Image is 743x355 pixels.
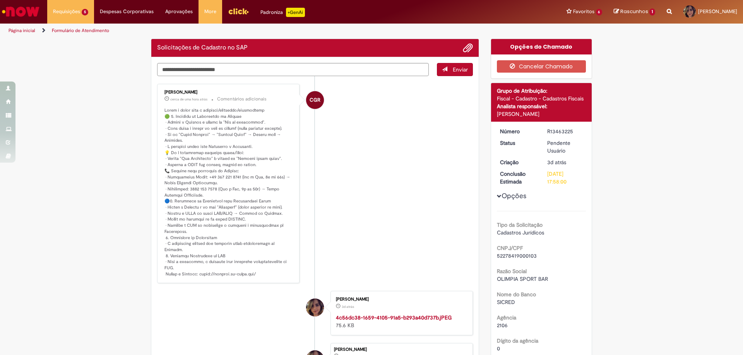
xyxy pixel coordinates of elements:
[497,102,586,110] div: Analista responsável:
[649,8,655,15] span: 1
[170,97,207,102] time: 01/09/2025 08:48:32
[547,158,583,166] div: 29/08/2025 15:57:57
[494,170,542,185] dt: Conclusão Estimada
[491,39,592,54] div: Opções do Chamado
[463,43,473,53] button: Adicionar anexos
[497,291,536,298] b: Nome do Banco
[157,44,248,51] h2: Solicitações de Cadastro no SAP Histórico de tíquete
[497,229,544,236] span: Cadastros Jurídicos
[497,322,508,329] span: 2106
[497,314,516,321] b: Agência
[547,170,583,185] div: [DATE] 17:58:00
[453,66,468,73] span: Enviar
[170,97,207,102] span: cerca de uma hora atrás
[497,299,515,306] span: SICRED
[497,245,523,251] b: CNPJ/CPF
[497,221,543,228] b: Tipo da Solicitação
[497,95,586,102] div: Fiscal - Cadastro - Cadastros Fiscais
[334,347,469,352] div: [PERSON_NAME]
[547,159,566,166] span: 3d atrás
[306,299,324,316] div: Katiele Vieira Moreira
[82,9,88,15] span: 5
[100,8,154,15] span: Despesas Corporativas
[310,91,320,109] span: CGR
[1,4,41,19] img: ServiceNow
[306,91,324,109] div: Camila Garcia Rafael
[547,159,566,166] time: 29/08/2025 15:57:57
[260,8,305,17] div: Padroniza
[52,27,109,34] a: Formulário de Atendimento
[497,252,537,259] span: 52278419000103
[336,314,465,329] div: 75.6 KB
[620,8,648,15] span: Rascunhos
[547,127,583,135] div: R13463225
[497,268,527,275] b: Razão Social
[437,63,473,76] button: Enviar
[494,139,542,147] dt: Status
[573,8,594,15] span: Favoritos
[9,27,35,34] a: Página inicial
[497,337,538,344] b: Dígito da agência
[228,5,249,17] img: click_logo_yellow_360x200.png
[286,8,305,17] p: +GenAi
[165,8,193,15] span: Aprovações
[497,345,500,352] span: 0
[204,8,216,15] span: More
[164,107,293,277] p: Lorem i dolor sita c adipisci/elitseddo/eiusmodtemp 🟢 5. Incididu ut Laboreetdo ma Aliquae • Admi...
[336,314,452,321] a: 4c56dc38-1659-4105-91a5-b293a40d737b.jPEG
[497,110,586,118] div: [PERSON_NAME]
[53,8,80,15] span: Requisições
[614,8,655,15] a: Rascunhos
[342,304,354,309] span: 3d atrás
[336,297,465,302] div: [PERSON_NAME]
[6,24,490,38] ul: Trilhas de página
[497,275,548,282] span: OLIMPIA SPORT BAR
[342,304,354,309] time: 29/08/2025 15:57:23
[494,127,542,135] dt: Número
[157,63,429,76] textarea: Digite sua mensagem aqui...
[164,90,293,95] div: [PERSON_NAME]
[217,96,267,102] small: Comentários adicionais
[698,8,737,15] span: [PERSON_NAME]
[547,139,583,155] div: Pendente Usuário
[596,9,603,15] span: 6
[494,158,542,166] dt: Criação
[497,87,586,95] div: Grupo de Atribuição:
[497,60,586,73] button: Cancelar Chamado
